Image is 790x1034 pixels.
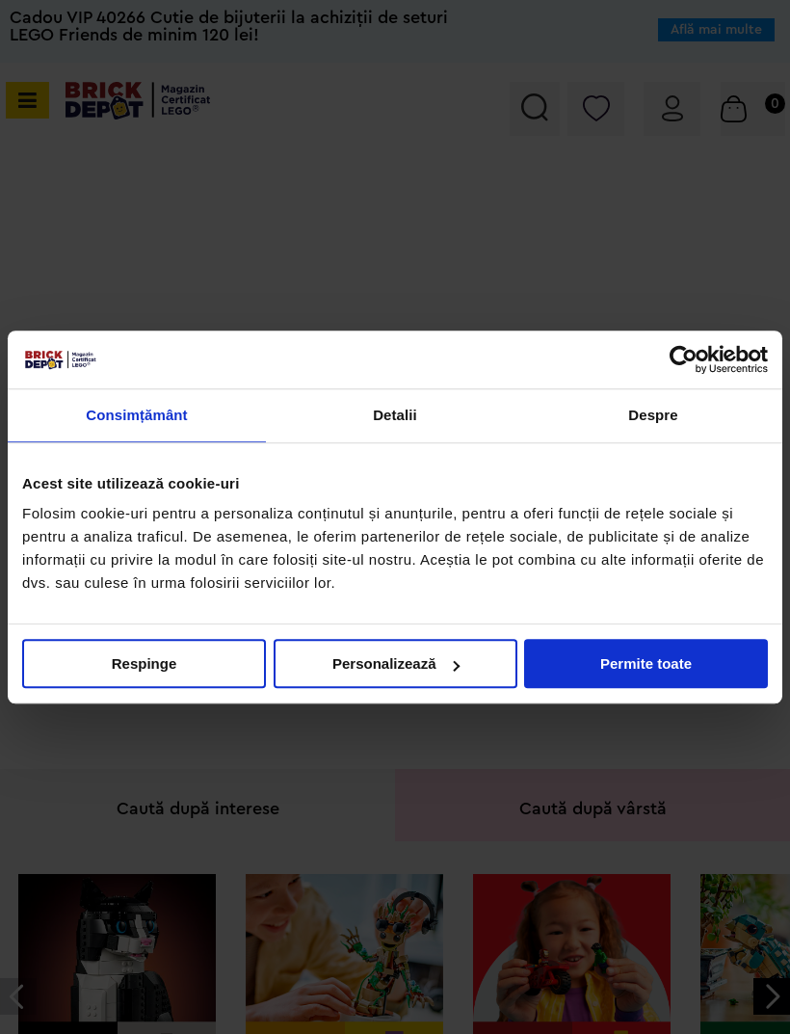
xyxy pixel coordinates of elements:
[599,345,768,374] a: Usercentrics Cookiebot - opens in a new window
[22,472,768,495] div: Acest site utilizează cookie-uri
[524,639,768,688] button: Permite toate
[8,389,266,442] a: Consimțământ
[524,389,782,442] a: Despre
[266,389,524,442] a: Detalii
[22,502,768,595] div: Folosim cookie-uri pentru a personaliza conținutul și anunțurile, pentru a oferi funcții de rețel...
[274,639,517,688] button: Personalizează
[22,639,266,688] button: Respinge
[22,349,97,370] img: siglă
